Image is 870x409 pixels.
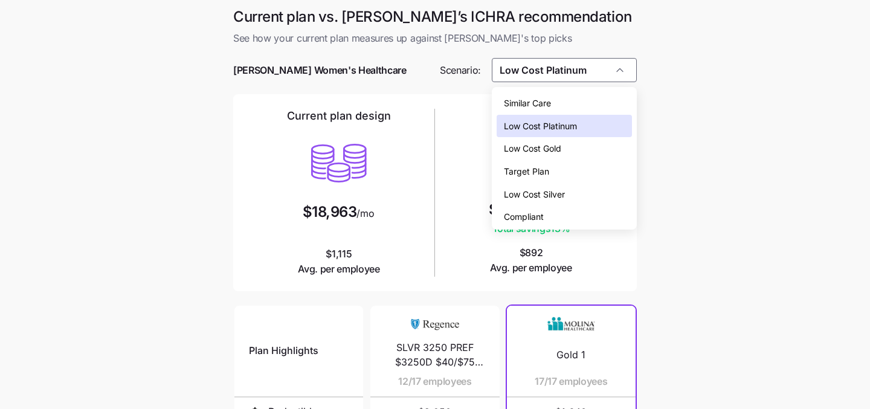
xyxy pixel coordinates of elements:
span: Avg. per employee [298,262,380,277]
span: /mo [356,208,374,218]
span: Gold 1 [556,347,585,362]
span: Low Cost Silver [504,188,565,201]
span: Avg. per employee [490,260,572,275]
span: Low Cost Gold [504,142,561,155]
span: Total savings 13 % [489,221,573,236]
span: $1,115 [298,246,380,277]
h2: Current plan design [287,109,391,123]
span: Low Cost Platinum [504,120,577,133]
span: Plan Highlights [249,343,318,358]
img: Carrier [411,313,459,336]
img: Carrier [547,313,595,336]
span: See how your current plan measures up against [PERSON_NAME]'s top picks [233,31,637,46]
span: Target Plan [504,165,549,178]
h1: Current plan vs. [PERSON_NAME]’s ICHRA recommendation [233,7,637,26]
span: [PERSON_NAME] Women's Healthcare [233,63,407,78]
span: SLVR 3250 PREF $3250D $40/$75 65/50 $8000 OOP 1/25 [385,340,485,370]
span: Similar Care [504,97,551,110]
span: Scenario: [440,63,481,78]
span: 17/17 employees [535,374,607,389]
span: $16,496 [489,202,544,217]
span: 12/17 employees [398,374,471,389]
span: $892 [490,245,572,275]
span: $18,963 [303,205,357,219]
span: Compliant [504,210,544,224]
